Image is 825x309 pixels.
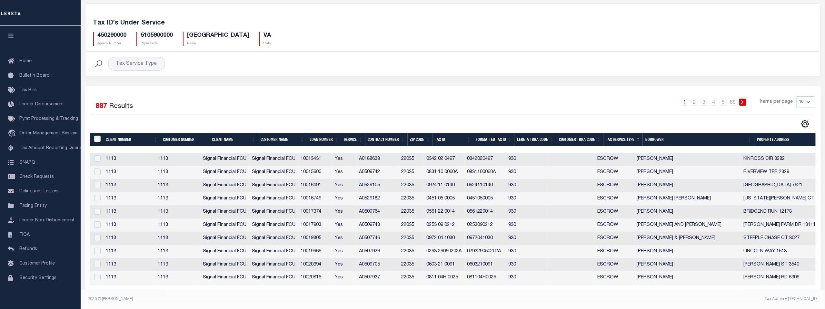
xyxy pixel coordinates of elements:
[19,131,77,136] span: Order Management System
[634,271,741,285] td: [PERSON_NAME]
[333,192,357,206] td: Yes
[634,192,741,206] td: [PERSON_NAME] [PERSON_NAME]
[506,206,548,219] td: 930
[258,133,307,146] th: Customer Name: activate to sort column ascending
[298,271,333,285] td: 10020816
[333,258,357,272] td: Yes
[103,219,155,232] td: 1113
[506,232,548,245] td: 930
[356,219,399,232] td: A0509743
[399,271,424,285] td: 22035
[249,232,298,245] td: Signal Financial FCU
[19,218,75,223] span: Lender Non-Disbursement
[103,271,155,285] td: 1113
[595,206,634,219] td: ESCROW
[465,206,506,219] td: 0561220014
[634,258,741,272] td: [PERSON_NAME]
[506,192,548,206] td: 930
[399,206,424,219] td: 22035
[424,179,464,192] td: 0924 11 0140
[103,166,155,179] td: 1113
[19,247,37,251] span: Refunds
[103,232,155,245] td: 1113
[298,179,333,192] td: 10016491
[298,206,333,219] td: 10017374
[103,245,155,258] td: 1113
[399,232,424,245] td: 22035
[333,232,357,245] td: Yes
[333,271,357,285] td: Yes
[155,153,201,166] td: 1113
[19,204,47,208] span: Taxing Entity
[595,179,634,192] td: ESCROW
[424,271,464,285] td: 0811 04H 0025
[595,219,634,232] td: ESCROW
[506,258,548,272] td: 930
[249,271,298,285] td: Signal Financial FCU
[200,153,249,166] td: Signal Financial FCU
[465,166,506,179] td: 0831100060A
[356,153,399,166] td: A0188638
[187,41,250,46] p: Name
[399,153,424,166] td: 22035
[187,32,250,39] h5: [GEOGRAPHIC_DATA]
[103,206,155,219] td: 1113
[473,133,514,146] th: Formatted Tax ID: activate to sort column ascending
[298,232,333,245] td: 10019305
[307,133,341,146] th: Loan Number: activate to sort column ascending
[333,206,357,219] td: Yes
[200,271,249,285] td: Signal Financial FCU
[333,219,357,232] td: Yes
[424,258,464,272] td: 0603 21 0091
[249,179,298,192] td: Signal Financial FCU
[19,102,64,107] span: Lender Disbursement
[634,232,741,245] td: [PERSON_NAME] & [PERSON_NAME]
[408,133,433,146] th: Zip Code: activate to sort column ascending
[506,179,548,192] td: 930
[595,258,634,272] td: ESCROW
[356,179,399,192] td: A0529105
[506,245,548,258] td: 930
[109,101,133,112] label: Results
[200,258,249,272] td: Signal Financial FCU
[465,153,506,166] td: 0342020497
[98,41,127,46] p: Agency Number
[356,232,399,245] td: A0507746
[634,245,741,258] td: [PERSON_NAME]
[249,206,298,219] td: Signal Financial FCU
[595,153,634,166] td: ESCROW
[141,41,173,46] p: Payee Code
[424,245,464,258] td: 0293 29050202A
[634,179,741,192] td: [PERSON_NAME]
[399,258,424,272] td: 22035
[506,271,548,285] td: 930
[701,99,708,106] a: 3
[691,99,698,106] a: 2
[93,19,813,27] h5: Tax ID’s Under Service
[200,206,249,219] td: Signal Financial FCU
[103,179,155,192] td: 1113
[103,133,160,146] th: Client Number: activate to sort column ascending
[155,166,201,179] td: 1113
[424,206,464,219] td: 0561 22 0014
[103,153,155,166] td: 1113
[98,32,127,39] h5: 450290000
[298,153,333,166] td: 10013431
[96,103,107,110] span: 887
[595,245,634,258] td: ESCROW
[19,160,35,165] span: SNAPQ
[465,232,506,245] td: 0972041030
[433,133,473,146] th: Tax ID: activate to sort column ascending
[200,179,249,192] td: Signal Financial FCU
[249,245,298,258] td: Signal Financial FCU
[108,57,165,71] div: Tax Service Type
[298,219,333,232] td: 10017903
[200,232,249,245] td: Signal Financial FCU
[643,133,754,146] th: Borrower: activate to sort column ascending
[556,133,603,146] th: Customer TBRA Code: activate to sort column ascending
[333,245,357,258] td: Yes
[103,192,155,206] td: 1113
[19,73,50,78] span: Bulletin Board
[155,232,201,245] td: 1113
[681,99,688,106] a: 1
